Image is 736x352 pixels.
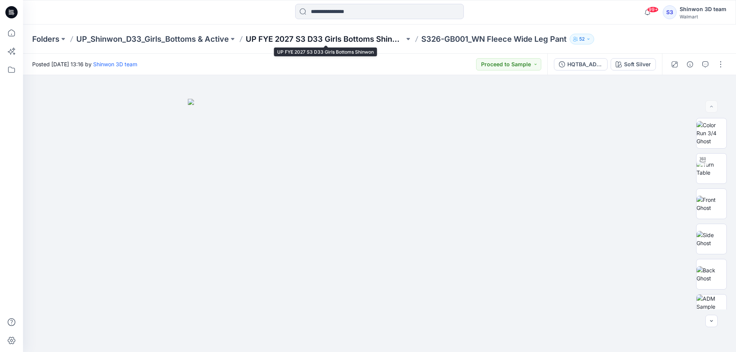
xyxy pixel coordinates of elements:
a: Folders [32,34,59,44]
div: HQTBA_ADM_WN Fleece Wide Leg Pant [567,60,603,69]
div: Walmart [680,14,726,20]
img: Side Ghost [697,231,726,247]
a: UP_Shinwon_D33_Girls_Bottoms & Active [76,34,229,44]
img: Back Ghost [697,266,726,282]
p: 52 [579,35,585,43]
img: Turn Table [697,160,726,177]
img: Color Run 3/4 Ghost [697,121,726,145]
button: 52 [570,34,594,44]
div: S3 [663,5,677,19]
button: Details [684,58,696,70]
p: S326-GB001_WN Fleece Wide Leg Pant [421,34,567,44]
div: Soft Silver [624,60,651,69]
img: ADM Sample Creation - WN FLEECE WIDE LEG PANT 0922 [697,295,726,324]
a: UP FYE 2027 S3 D33 Girls Bottoms Shinwon [246,34,404,44]
button: HQTBA_ADM_WN Fleece Wide Leg Pant [554,58,608,70]
a: Shinwon 3D team [93,61,137,67]
span: Posted [DATE] 13:16 by [32,60,137,68]
span: 99+ [647,7,659,13]
img: Front Ghost [697,196,726,212]
button: Soft Silver [611,58,656,70]
div: Shinwon 3D team [680,5,726,14]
